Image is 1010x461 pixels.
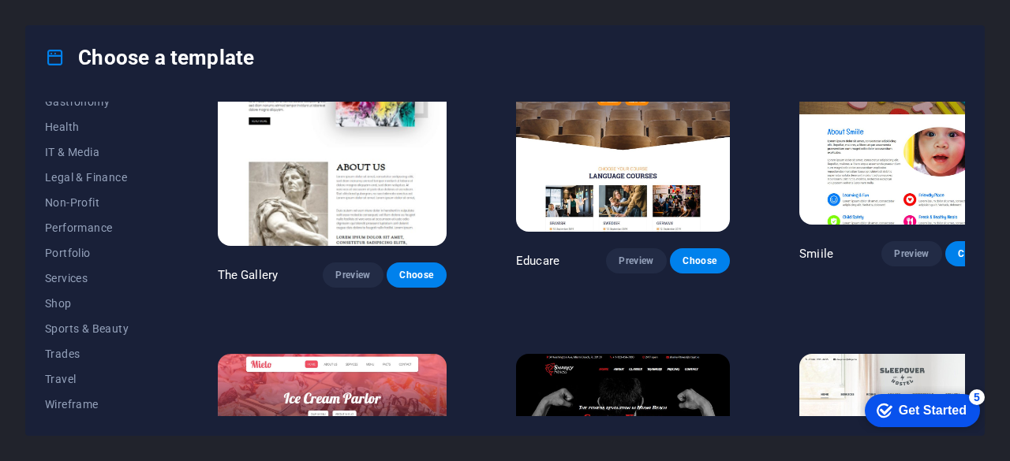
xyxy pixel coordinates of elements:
[13,8,128,41] div: Get Started 5 items remaining, 0% complete
[45,190,148,215] button: Non-Profit
[945,241,1005,266] button: Choose
[45,221,148,234] span: Performance
[45,266,148,291] button: Services
[45,373,148,385] span: Travel
[45,114,148,139] button: Health
[45,95,148,108] span: Gastronomy
[45,196,148,209] span: Non-Profit
[45,348,148,360] span: Trades
[894,247,929,260] span: Preview
[323,262,383,288] button: Preview
[881,241,941,266] button: Preview
[45,165,148,190] button: Legal & Finance
[45,215,148,240] button: Performance
[399,269,434,281] span: Choose
[45,240,148,266] button: Portfolio
[45,146,148,158] span: IT & Media
[218,267,279,283] p: The Gallery
[45,139,148,165] button: IT & Media
[45,121,148,133] span: Health
[45,272,148,284] span: Services
[45,392,148,417] button: Wireframe
[45,398,148,411] span: Wireframe
[799,246,833,262] p: Smiile
[45,297,148,310] span: Shop
[516,253,559,269] p: Educare
[799,35,1005,225] img: Smiile
[45,247,148,259] span: Portfolio
[45,45,254,70] h4: Choose a template
[670,248,730,273] button: Choose
[387,262,447,288] button: Choose
[45,316,148,341] button: Sports & Beauty
[45,291,148,316] button: Shop
[606,248,666,273] button: Preview
[45,341,148,366] button: Trades
[516,35,730,232] img: Educare
[218,35,447,247] img: The Gallery
[45,366,148,392] button: Travel
[47,17,114,32] div: Get Started
[45,171,148,184] span: Legal & Finance
[335,269,370,281] span: Preview
[958,247,993,260] span: Choose
[683,255,717,267] span: Choose
[619,255,653,267] span: Preview
[45,89,148,114] button: Gastronomy
[117,3,133,19] div: 5
[45,322,148,335] span: Sports & Beauty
